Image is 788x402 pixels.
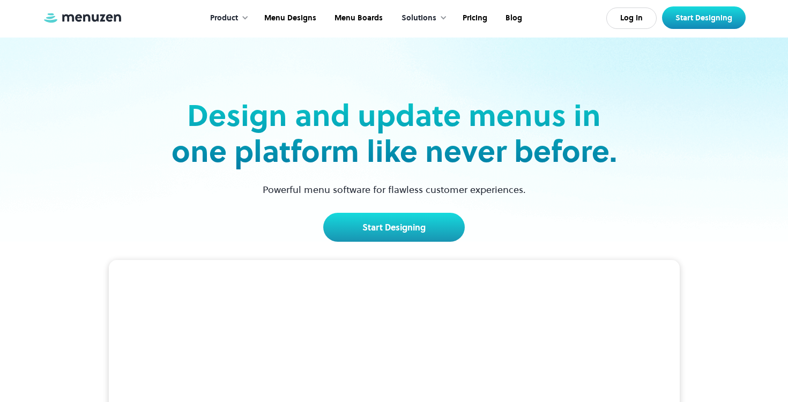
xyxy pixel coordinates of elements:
div: Product [199,2,254,35]
a: Blog [495,2,530,35]
a: Start Designing [662,6,746,29]
div: Product [210,12,238,24]
div: Solutions [402,12,436,24]
a: Menu Boards [324,2,391,35]
p: Powerful menu software for flawless customer experiences. [249,182,539,197]
a: Menu Designs [254,2,324,35]
div: Solutions [391,2,452,35]
h2: Design and update menus in one platform like never before. [168,98,620,169]
a: Log In [606,8,657,29]
a: Pricing [452,2,495,35]
a: Start Designing [323,213,465,242]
